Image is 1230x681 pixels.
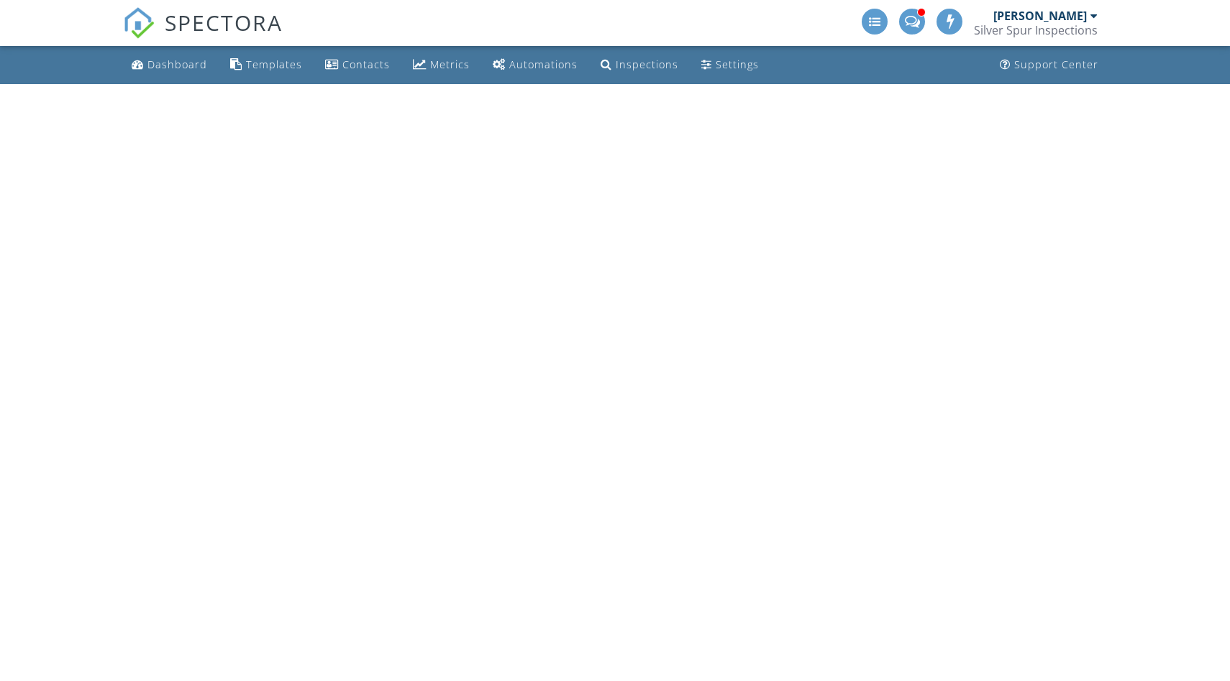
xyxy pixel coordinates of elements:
[165,7,283,37] span: SPECTORA
[1014,58,1098,71] div: Support Center
[319,52,396,78] a: Contacts
[123,19,283,50] a: SPECTORA
[147,58,207,71] div: Dashboard
[224,52,308,78] a: Templates
[994,52,1104,78] a: Support Center
[126,52,213,78] a: Dashboard
[407,52,475,78] a: Metrics
[487,52,583,78] a: Automations (Advanced)
[430,58,470,71] div: Metrics
[595,52,684,78] a: Inspections
[246,58,302,71] div: Templates
[123,7,155,39] img: The Best Home Inspection Software - Spectora
[974,23,1098,37] div: Silver Spur Inspections
[716,58,759,71] div: Settings
[993,9,1087,23] div: [PERSON_NAME]
[696,52,765,78] a: Settings
[616,58,678,71] div: Inspections
[509,58,578,71] div: Automations
[342,58,390,71] div: Contacts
